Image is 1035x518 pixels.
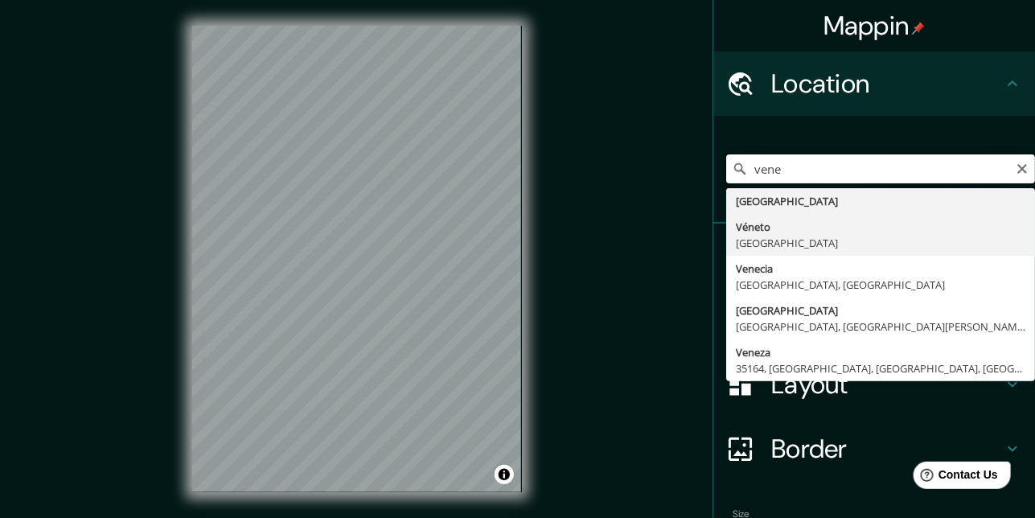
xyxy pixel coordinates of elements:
div: Location [713,51,1035,116]
input: Pick your city or area [726,154,1035,183]
div: Border [713,417,1035,481]
img: pin-icon.png [912,22,925,35]
div: [GEOGRAPHIC_DATA] [736,235,1025,251]
iframe: Help widget launcher [892,455,1017,500]
div: [GEOGRAPHIC_DATA], [GEOGRAPHIC_DATA] [736,277,1025,293]
h4: Location [771,68,1003,100]
div: [GEOGRAPHIC_DATA] [736,302,1025,319]
canvas: Map [192,26,522,492]
h4: Mappin [823,10,926,42]
div: Layout [713,352,1035,417]
div: Style [713,288,1035,352]
button: Toggle attribution [495,465,514,484]
div: Véneto [736,219,1025,235]
div: [GEOGRAPHIC_DATA] [736,193,1025,209]
h4: Border [771,433,1003,465]
div: Venecia [736,261,1025,277]
div: 35164, [GEOGRAPHIC_DATA], [GEOGRAPHIC_DATA], [GEOGRAPHIC_DATA] [736,360,1025,376]
div: [GEOGRAPHIC_DATA], [GEOGRAPHIC_DATA][PERSON_NAME], [GEOGRAPHIC_DATA] [736,319,1025,335]
div: Veneza [736,344,1025,360]
div: Pins [713,224,1035,288]
button: Clear [1016,160,1029,175]
h4: Layout [771,368,1003,401]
